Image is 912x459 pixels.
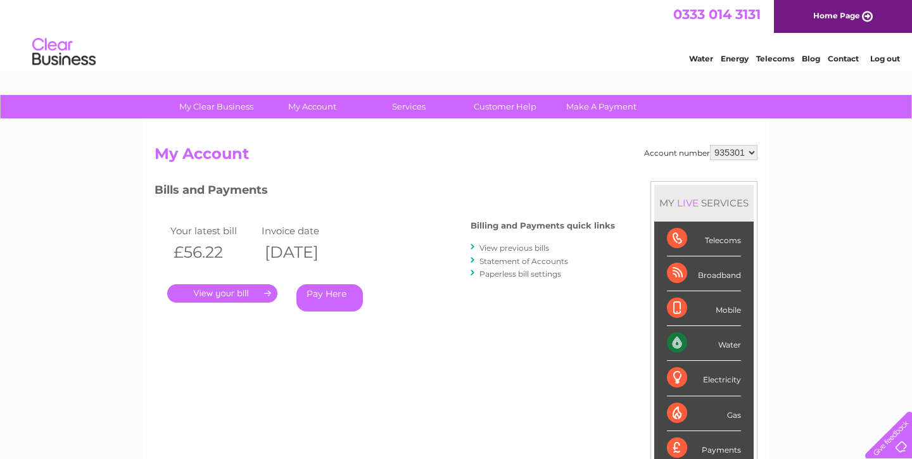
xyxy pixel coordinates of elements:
div: Gas [667,396,741,431]
div: Clear Business is a trading name of Verastar Limited (registered in [GEOGRAPHIC_DATA] No. 3667643... [158,7,756,61]
th: [DATE] [258,239,350,265]
img: logo.png [32,33,96,72]
div: MY SERVICES [654,185,754,221]
div: Water [667,326,741,361]
td: Your latest bill [167,222,258,239]
a: . [167,284,277,303]
a: Customer Help [453,95,557,118]
a: Services [357,95,461,118]
a: 0333 014 3131 [673,6,761,22]
div: Broadband [667,256,741,291]
a: Energy [721,54,749,63]
div: LIVE [674,197,701,209]
h2: My Account [155,145,757,169]
a: Make A Payment [549,95,654,118]
a: Contact [828,54,859,63]
a: Blog [802,54,820,63]
a: Log out [870,54,900,63]
h3: Bills and Payments [155,181,615,203]
a: Telecoms [756,54,794,63]
div: Mobile [667,291,741,326]
div: Telecoms [667,222,741,256]
a: My Clear Business [164,95,269,118]
div: Account number [644,145,757,160]
a: Paperless bill settings [479,269,561,279]
a: Pay Here [296,284,363,311]
div: Electricity [667,361,741,396]
a: My Account [260,95,365,118]
td: Invoice date [258,222,350,239]
a: Water [689,54,713,63]
h4: Billing and Payments quick links [471,221,615,230]
a: Statement of Accounts [479,256,568,266]
a: View previous bills [479,243,549,253]
th: £56.22 [167,239,258,265]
